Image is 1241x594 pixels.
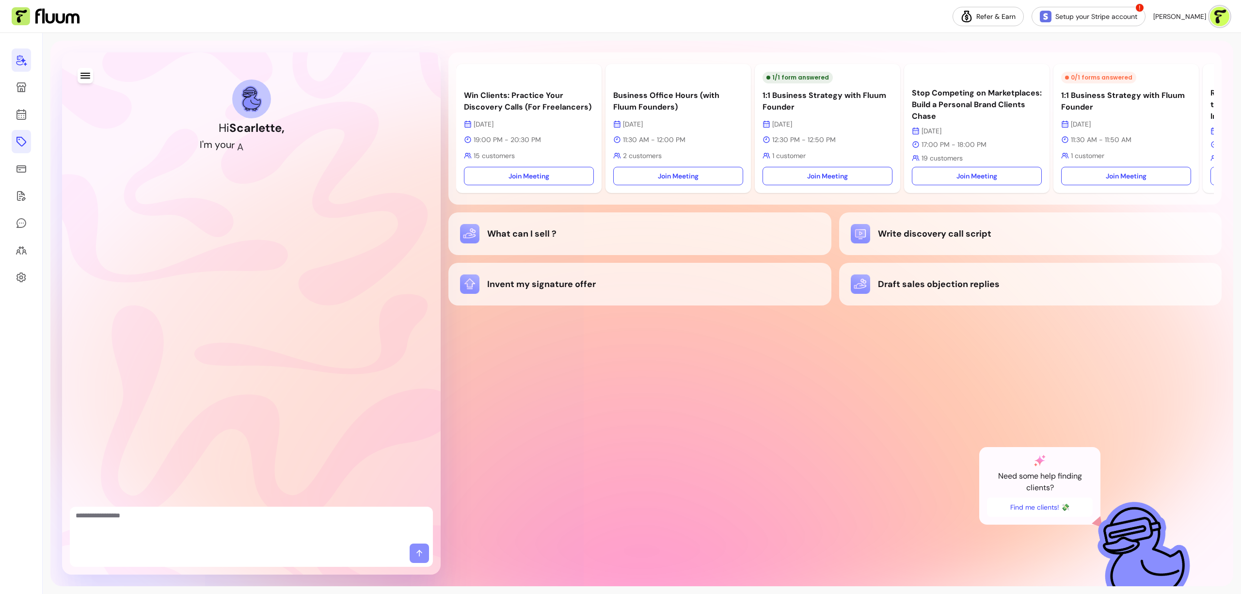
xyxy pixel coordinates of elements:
[12,157,31,180] a: Sales
[763,119,892,129] p: [DATE]
[1061,119,1191,129] p: [DATE]
[460,274,819,294] div: Invent my signature offer
[226,138,231,151] div: u
[1061,167,1191,185] a: Join Meeting
[953,7,1024,26] a: Refer & Earn
[1040,11,1051,22] img: Stripe Icon
[12,103,31,126] a: Calendar
[243,148,246,162] div: I
[1061,135,1191,144] p: 11:30 AM - 11:50 AM
[912,87,1042,122] p: Stop Competing on Marketplaces: Build a Personal Brand Clients Chase
[1061,151,1191,161] p: 1 customer
[912,153,1042,163] p: 19 customers
[1153,12,1206,21] span: [PERSON_NAME]
[1061,90,1191,113] p: 1:1 Business Strategy with Fluum Founder
[613,167,743,185] a: Join Meeting
[464,167,594,185] a: Join Meeting
[1135,3,1145,13] span: !
[912,167,1042,185] a: Join Meeting
[851,224,870,243] img: Write discovery call script
[12,48,31,72] a: Home
[987,470,1093,494] p: Need some help finding clients?
[231,138,235,152] div: r
[12,7,80,26] img: Fluum Logo
[1061,72,1136,83] div: 0 / 1 forms answered
[12,211,31,235] a: My Messages
[12,266,31,289] a: Settings
[464,151,594,161] p: 15 customers
[763,135,892,144] p: 12:30 PM - 12:50 PM
[219,120,285,136] h1: Hi
[763,72,833,83] div: 1 / 1 form answered
[12,239,31,262] a: Clients
[851,224,1210,243] div: Write discovery call script
[200,138,303,151] h2: I'm your AI Co-Founder
[613,135,743,144] p: 11:30 AM - 12:00 PM
[229,120,285,135] b: Scarlette ,
[12,184,31,208] a: Forms
[241,86,262,112] img: AI Co-Founder avatar
[12,76,31,99] a: Storefront
[763,90,892,113] p: 1:1 Business Strategy with Fluum Founder
[912,126,1042,136] p: [DATE]
[763,167,892,185] a: Join Meeting
[464,135,594,144] p: 19:00 PM - 20:30 PM
[912,140,1042,149] p: 17:00 PM - 18:00 PM
[851,274,870,294] img: Draft sales objection replies
[200,138,202,151] div: I
[763,151,892,161] p: 1 customer
[1032,7,1146,26] a: Setup your Stripe account
[202,138,204,151] div: '
[460,224,819,243] div: What can I sell ?
[464,119,594,129] p: [DATE]
[851,274,1210,294] div: Draft sales objection replies
[613,151,743,161] p: 2 customers
[1034,455,1046,466] img: AI Co-Founder gradient star
[1210,7,1229,26] img: avatar
[220,138,226,151] div: o
[464,90,594,113] p: Win Clients: Practice Your Discovery Calls (For Freelancers)
[460,224,479,243] img: What can I sell ?
[613,90,743,113] p: Business Office Hours (with Fluum Founders)
[12,130,31,153] a: Offerings
[237,140,243,154] div: A
[1153,7,1229,26] button: avatar[PERSON_NAME]
[613,119,743,129] p: [DATE]
[76,511,427,540] textarea: Ask me anything...
[460,274,479,294] img: Invent my signature offer
[215,138,220,151] div: y
[204,138,212,151] div: m
[987,498,1093,517] button: Find me clients! 💸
